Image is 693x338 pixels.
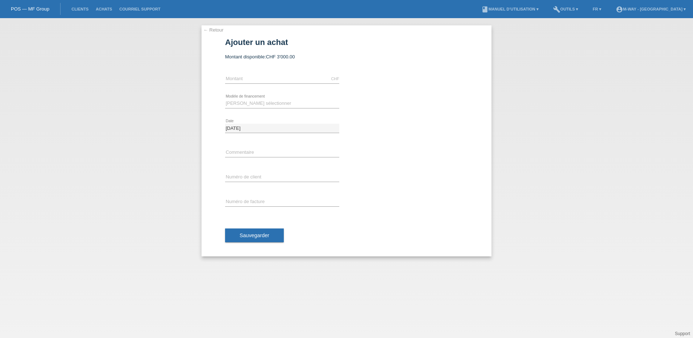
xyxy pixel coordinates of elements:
[478,7,542,11] a: bookManuel d’utilisation ▾
[225,38,468,47] h1: Ajouter un achat
[266,54,295,59] span: CHF 3'000.00
[675,331,690,336] a: Support
[331,77,339,81] div: CHF
[240,232,269,238] span: Sauvegarder
[616,6,623,13] i: account_circle
[11,6,49,12] a: POS — MF Group
[225,54,468,59] div: Montant disponible:
[612,7,689,11] a: account_circlem-way - [GEOGRAPHIC_DATA] ▾
[116,7,164,11] a: Courriel Support
[589,7,605,11] a: FR ▾
[68,7,92,11] a: Clients
[481,6,489,13] i: book
[225,228,284,242] button: Sauvegarder
[92,7,116,11] a: Achats
[203,27,224,33] a: ← Retour
[553,6,560,13] i: build
[549,7,582,11] a: buildOutils ▾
